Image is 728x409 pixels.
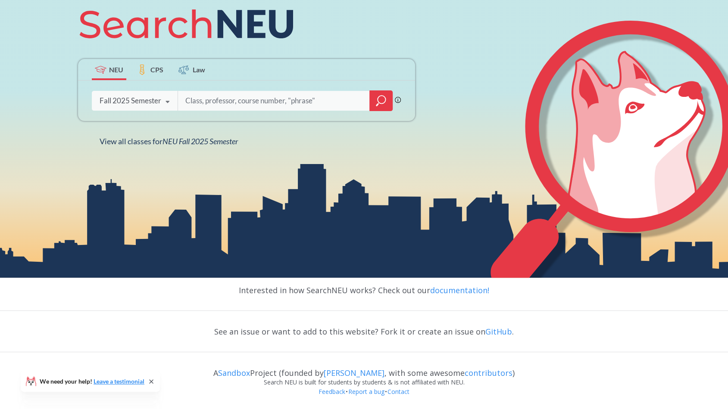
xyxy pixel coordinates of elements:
[218,368,250,378] a: Sandbox
[184,92,364,110] input: Class, professor, course number, "phrase"
[465,368,512,378] a: contributors
[387,387,410,396] a: Contact
[109,65,123,74] span: NEU
[485,326,512,337] a: GitHub
[318,387,346,396] a: Feedback
[324,368,384,378] a: [PERSON_NAME]
[369,90,393,111] div: magnifying glass
[162,136,238,146] span: NEU Fall 2025 Semester
[348,387,385,396] a: Report a bug
[376,95,386,107] svg: magnifying glass
[150,65,163,74] span: CPS
[430,285,489,295] a: documentation!
[100,96,161,105] div: Fall 2025 Semester
[100,136,238,146] span: View all classes for
[193,65,205,74] span: Law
